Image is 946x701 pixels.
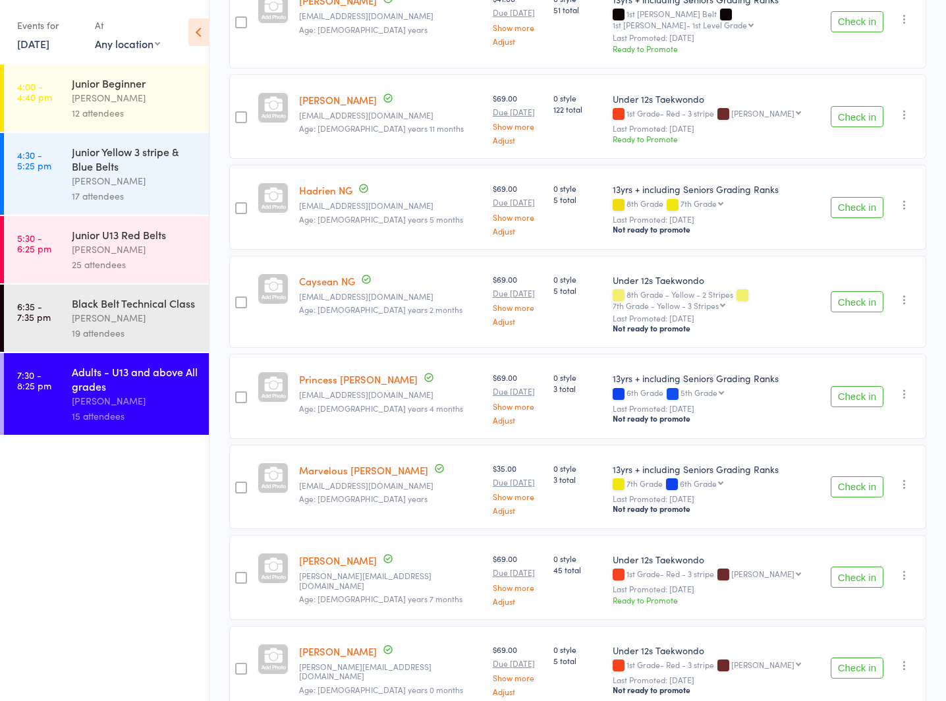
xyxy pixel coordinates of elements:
[493,107,543,117] small: Due [DATE]
[493,478,543,487] small: Due [DATE]
[72,257,198,272] div: 25 attendees
[553,285,602,296] span: 5 total
[613,182,820,196] div: 13yrs + including Seniors Grading Ranks
[553,92,602,103] span: 0 style
[17,370,51,391] time: 7:30 - 8:25 pm
[72,296,198,310] div: Black Belt Technical Class
[831,106,883,127] button: Check in
[613,569,820,580] div: 1st Grade- Red - 3 stripe
[613,323,820,333] div: Not ready to promote
[299,571,482,590] small: Kelly_pat@outlook.com
[72,242,198,257] div: [PERSON_NAME]
[72,188,198,204] div: 17 attendees
[72,408,198,424] div: 15 attendees
[831,291,883,312] button: Check in
[681,388,717,397] div: 5th Grade
[831,476,883,497] button: Check in
[493,303,543,312] a: Show more
[4,353,209,435] a: 7:30 -8:25 pmAdults - U13 and above All grades[PERSON_NAME]15 attendees
[553,564,602,575] span: 45 total
[493,8,543,17] small: Due [DATE]
[731,569,794,578] div: [PERSON_NAME]
[95,14,160,36] div: At
[72,173,198,188] div: [PERSON_NAME]
[493,492,543,501] a: Show more
[613,685,820,695] div: Not ready to promote
[553,655,602,666] span: 5 total
[299,123,464,134] span: Age: [DEMOGRAPHIC_DATA] years 11 months
[72,144,198,173] div: Junior Yellow 3 stripe & Blue Belts
[72,310,198,325] div: [PERSON_NAME]
[613,124,820,133] small: Last Promoted: [DATE]
[95,36,160,51] div: Any location
[299,93,377,107] a: [PERSON_NAME]
[493,37,543,45] a: Adjust
[613,43,820,54] div: Ready to Promote
[553,4,602,15] span: 51 total
[493,416,543,424] a: Adjust
[299,274,355,288] a: Caysean NG
[553,553,602,564] span: 0 style
[4,216,209,283] a: 5:30 -6:25 pmJunior U13 Red Belts[PERSON_NAME]25 attendees
[4,65,209,132] a: 4:00 -4:40 pmJunior Beginner[PERSON_NAME]12 attendees
[493,387,543,396] small: Due [DATE]
[831,11,883,32] button: Check in
[72,227,198,242] div: Junior U13 Red Belts
[613,404,820,413] small: Last Promoted: [DATE]
[17,36,49,51] a: [DATE]
[731,109,794,117] div: [PERSON_NAME]
[613,594,820,605] div: Ready to Promote
[299,390,482,399] small: solsen1510@gmail.com
[299,292,482,301] small: cderuiter24@gmail.com
[553,273,602,285] span: 0 style
[493,317,543,325] a: Adjust
[831,197,883,218] button: Check in
[831,386,883,407] button: Check in
[613,199,820,210] div: 8th Grade
[613,314,820,323] small: Last Promoted: [DATE]
[731,660,794,669] div: [PERSON_NAME]
[613,109,820,120] div: 1st Grade- Red - 3 stripe
[493,198,543,207] small: Due [DATE]
[17,233,51,254] time: 5:30 - 6:25 pm
[613,584,820,594] small: Last Promoted: [DATE]
[493,92,543,144] div: $69.00
[299,481,482,490] small: solsen1510@gmail.com
[553,644,602,655] span: 0 style
[613,660,820,671] div: 1st Grade- Red - 3 stripe
[613,479,820,490] div: 7th Grade
[680,479,717,488] div: 6th Grade
[553,103,602,115] span: 122 total
[299,304,462,315] span: Age: [DEMOGRAPHIC_DATA] years 2 months
[493,122,543,130] a: Show more
[553,383,602,394] span: 3 total
[681,199,717,208] div: 7th Grade
[299,662,482,681] small: fiona@partyhireco.com.au
[613,9,820,29] div: 1st [PERSON_NAME] Belt
[299,24,428,35] span: Age: [DEMOGRAPHIC_DATA] years
[493,227,543,235] a: Adjust
[493,273,543,325] div: $69.00
[613,224,820,235] div: Not ready to promote
[299,372,418,386] a: Princess [PERSON_NAME]
[613,33,820,42] small: Last Promoted: [DATE]
[4,285,209,352] a: 6:35 -7:35 pmBlack Belt Technical Class[PERSON_NAME]19 attendees
[493,659,543,668] small: Due [DATE]
[493,553,543,605] div: $69.00
[493,372,543,424] div: $69.00
[493,597,543,605] a: Adjust
[613,301,719,310] div: 7th Grade - Yellow - 3 Stripes
[553,182,602,194] span: 0 style
[299,644,377,658] a: [PERSON_NAME]
[72,393,198,408] div: [PERSON_NAME]
[493,23,543,32] a: Show more
[613,20,747,29] div: 1st [PERSON_NAME]- 1st Level Grade
[299,493,428,504] span: Age: [DEMOGRAPHIC_DATA] years
[613,463,820,476] div: 13yrs + including Seniors Grading Ranks
[493,583,543,592] a: Show more
[4,133,209,215] a: 4:30 -5:25 pmJunior Yellow 3 stripe & Blue Belts[PERSON_NAME]17 attendees
[613,290,820,310] div: 8th Grade - Yellow - 2 Stripes
[493,687,543,696] a: Adjust
[72,76,198,90] div: Junior Beginner
[493,568,543,577] small: Due [DATE]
